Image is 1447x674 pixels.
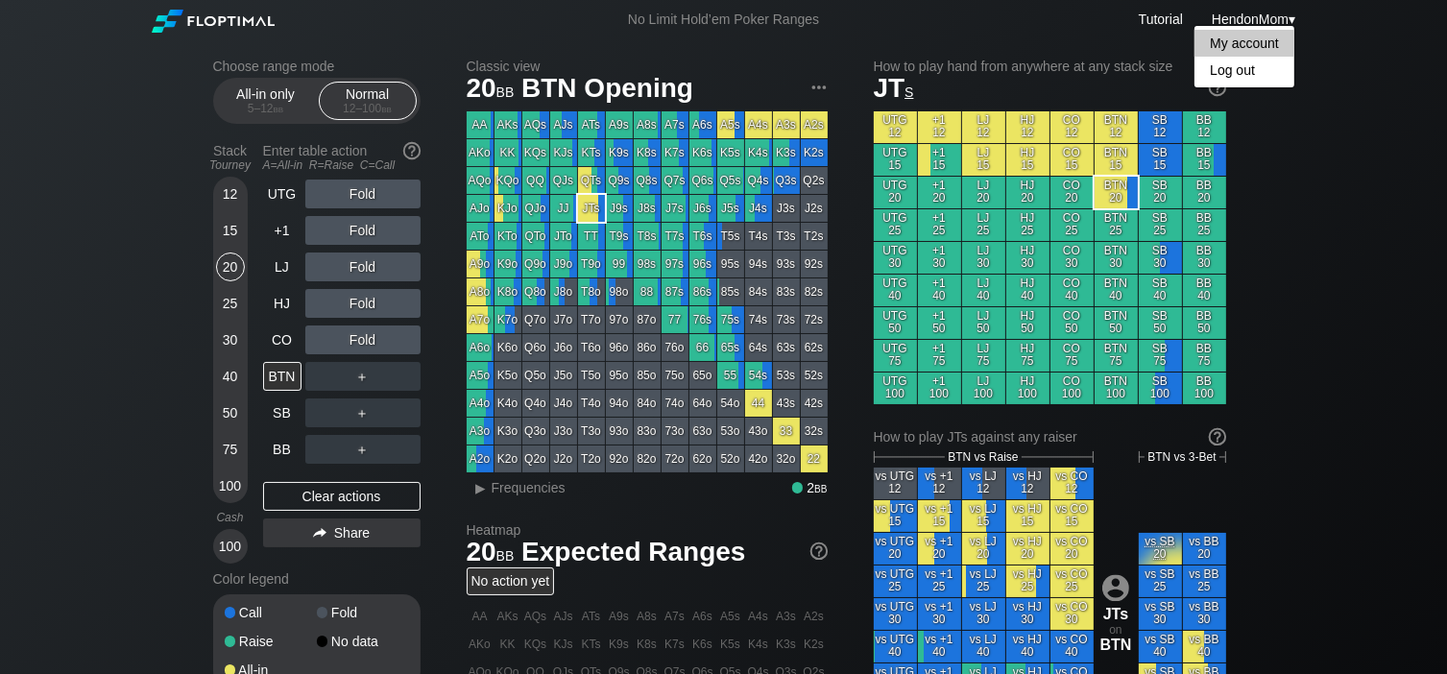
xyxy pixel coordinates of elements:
[874,144,917,176] div: UTG 15
[1095,177,1138,208] div: BTN 20
[962,373,1005,404] div: LJ 100
[494,111,521,138] div: AKs
[662,223,688,250] div: T7s
[305,253,421,281] div: Fold
[1139,209,1182,241] div: SB 25
[962,177,1005,208] div: LJ 20
[1095,209,1138,241] div: BTN 25
[773,195,800,222] div: J3s
[634,139,661,166] div: K8s
[305,325,421,354] div: Fold
[662,111,688,138] div: A7s
[1183,373,1226,404] div: BB 100
[263,325,301,354] div: CO
[305,398,421,427] div: ＋
[550,306,577,333] div: J7o
[216,216,245,245] div: 15
[1139,12,1183,27] a: Tutorial
[522,390,549,417] div: Q4o
[263,253,301,281] div: LJ
[578,139,605,166] div: KTs
[745,223,772,250] div: T4s
[263,180,301,208] div: UTG
[550,278,577,305] div: J8o
[918,144,961,176] div: +1 15
[745,362,772,389] div: 54s
[634,306,661,333] div: 87o
[801,362,828,389] div: 52s
[606,251,633,277] div: 99
[689,334,716,361] div: 66
[801,418,828,445] div: 32s
[1212,12,1289,27] span: HendonMom
[1050,275,1094,306] div: CO 40
[1006,373,1049,404] div: HJ 100
[216,362,245,391] div: 40
[717,251,744,277] div: 95s
[962,144,1005,176] div: LJ 15
[874,373,917,404] div: UTG 100
[634,362,661,389] div: 85o
[578,195,605,222] div: JTs
[152,10,275,33] img: Floptimal logo
[634,223,661,250] div: T8s
[962,275,1005,306] div: LJ 40
[263,158,421,172] div: A=All-in R=Raise C=Call
[773,167,800,194] div: Q3s
[550,111,577,138] div: AJs
[717,167,744,194] div: Q5s
[550,223,577,250] div: JTo
[773,362,800,389] div: 53s
[550,334,577,361] div: J6o
[918,209,961,241] div: +1 25
[801,278,828,305] div: 82s
[874,177,917,208] div: UTG 20
[745,167,772,194] div: Q4s
[606,306,633,333] div: 97o
[962,307,1005,339] div: LJ 50
[1194,30,1294,57] div: My account
[717,278,744,305] div: 85s
[578,111,605,138] div: ATs
[745,390,772,417] div: 44
[874,209,917,241] div: UTG 25
[550,167,577,194] div: QJs
[717,334,744,361] div: 65s
[522,167,549,194] div: QQ
[305,180,421,208] div: Fold
[324,83,412,119] div: Normal
[634,251,661,277] div: 98s
[745,278,772,305] div: 84s
[689,251,716,277] div: 96s
[745,195,772,222] div: J4s
[606,390,633,417] div: 94o
[1050,307,1094,339] div: CO 50
[467,445,494,472] div: A2o
[1183,144,1226,176] div: BB 15
[1050,209,1094,241] div: CO 25
[801,111,828,138] div: A2s
[305,435,421,464] div: ＋
[662,445,688,472] div: 72o
[522,139,549,166] div: KQs
[522,251,549,277] div: Q9o
[216,180,245,208] div: 12
[918,275,961,306] div: +1 40
[1006,340,1049,372] div: HJ 75
[1183,111,1226,143] div: BB 12
[662,278,688,305] div: 87s
[216,398,245,427] div: 50
[467,334,494,361] div: A6o
[1095,242,1138,274] div: BTN 30
[467,251,494,277] div: A9o
[801,139,828,166] div: K2s
[1006,177,1049,208] div: HJ 20
[1139,144,1182,176] div: SB 15
[634,278,661,305] div: 88
[801,195,828,222] div: J2s
[313,528,326,539] img: share.864f2f62.svg
[522,334,549,361] div: Q6o
[222,83,310,119] div: All-in only
[305,362,421,391] div: ＋
[689,195,716,222] div: J6s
